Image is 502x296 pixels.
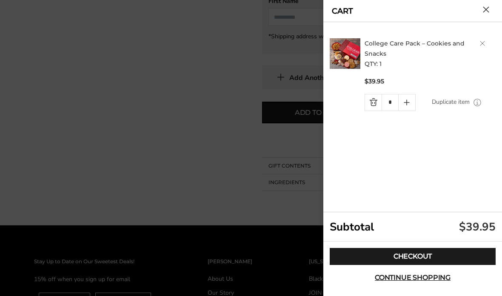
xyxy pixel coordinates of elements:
iframe: Sign Up via Text for Offers [7,264,88,289]
a: Checkout [330,248,496,265]
a: College Care Pack – Cookies and Snacks [365,40,465,57]
h2: QTY: 1 [365,38,498,69]
div: $39.95 [459,219,496,234]
img: C. Krueger's. image [330,38,360,69]
input: Quantity Input [382,94,398,111]
div: Subtotal [323,212,502,242]
span: Continue shopping [375,274,451,281]
span: $39.95 [365,77,384,85]
a: CART [332,7,353,15]
a: Duplicate item [432,97,470,107]
a: Quantity minus button [365,94,382,111]
a: Quantity plus button [399,94,415,111]
button: Close cart [483,6,489,13]
button: Continue shopping [330,269,496,286]
a: Delete product [480,41,485,46]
